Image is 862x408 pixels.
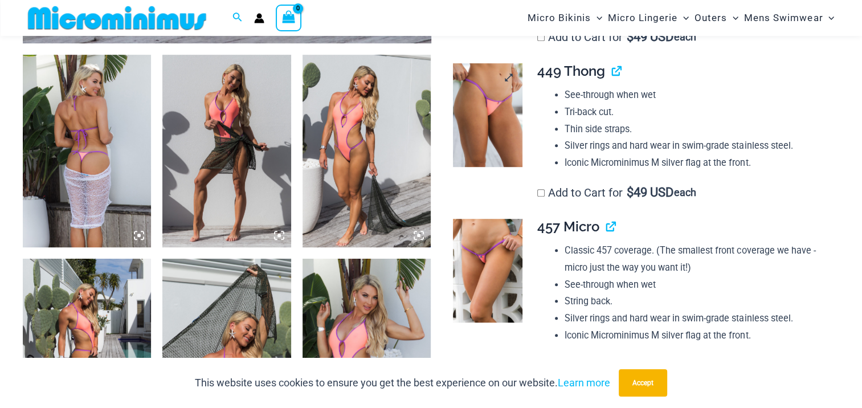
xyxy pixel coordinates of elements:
[537,189,545,197] input: Add to Cart for$49 USD each
[744,3,823,32] span: Mens Swimwear
[523,2,839,34] nav: Site Navigation
[608,3,677,32] span: Micro Lingerie
[528,3,591,32] span: Micro Bikinis
[674,187,696,198] span: each
[565,121,830,138] li: Thin side straps.
[627,31,673,43] span: 49 USD
[23,5,211,31] img: MM SHOP LOGO FLAT
[537,186,697,199] label: Add to Cart for
[276,5,302,31] a: View Shopping Cart, empty
[254,13,264,23] a: Account icon link
[525,3,605,32] a: Micro BikinisMenu ToggleMenu Toggle
[619,369,667,397] button: Accept
[565,137,830,154] li: Silver rings and hard wear in swim-grade stainless steel.
[627,185,634,199] span: $
[565,87,830,104] li: See-through when wet
[565,276,830,293] li: See-through when wet
[23,55,151,247] img: Wild Card Neon Bliss 819 One Piece St Martin 5996 Sarong 04
[195,374,610,391] p: This website uses cookies to ensure you get the best experience on our website.
[537,34,545,41] input: Add to Cart for$49 USD each
[565,242,830,276] li: Classic 457 coverage. (The smallest front coverage we have - micro just the way you want it!)
[565,293,830,310] li: String back.
[537,63,605,79] span: 449 Thong
[303,55,431,247] img: Wild Card Neon Bliss 819 One Piece St Martin 5996 Sarong 08
[565,104,830,121] li: Tri-back cut.
[565,310,830,327] li: Silver rings and hard wear in swim-grade stainless steel.
[591,3,602,32] span: Menu Toggle
[674,31,696,43] span: each
[453,63,522,167] img: Wild Card Neon Bliss 449 Thong 01
[453,219,522,323] img: Wild Card Neon Bliss 312 Top 457 Micro 04
[565,327,830,344] li: Iconic Microminimus M silver flag at the front.
[565,154,830,172] li: Iconic Microminimus M silver flag at the front.
[605,3,692,32] a: Micro LingerieMenu ToggleMenu Toggle
[537,218,599,235] span: 457 Micro
[558,377,610,389] a: Learn more
[677,3,689,32] span: Menu Toggle
[727,3,738,32] span: Menu Toggle
[741,3,837,32] a: Mens SwimwearMenu ToggleMenu Toggle
[537,30,697,44] label: Add to Cart for
[692,3,741,32] a: OutersMenu ToggleMenu Toggle
[627,187,673,198] span: 49 USD
[162,55,291,247] img: Wild Card Neon Bliss 819 One Piece St Martin 5996 Sarong 06
[232,11,243,25] a: Search icon link
[823,3,834,32] span: Menu Toggle
[694,3,727,32] span: Outers
[627,30,634,44] span: $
